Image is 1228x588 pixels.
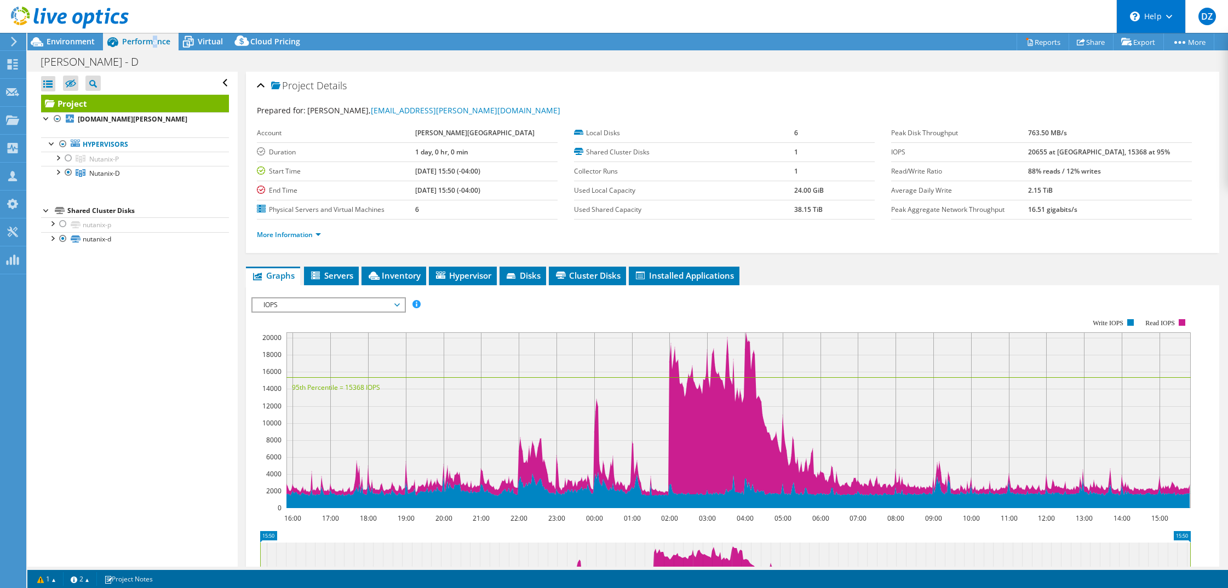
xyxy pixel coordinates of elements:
[1151,514,1168,523] text: 15:00
[47,36,95,47] span: Environment
[41,137,229,152] a: Hypervisors
[292,383,380,392] text: 95th Percentile = 15368 IOPS
[849,514,866,523] text: 07:00
[257,105,306,116] label: Prepared for:
[257,230,321,239] a: More Information
[309,270,353,281] span: Servers
[891,166,1028,177] label: Read/Write Ratio
[574,147,794,158] label: Shared Cluster Disks
[574,204,794,215] label: Used Shared Capacity
[278,503,282,512] text: 0
[1198,8,1216,25] span: DZ
[89,169,120,178] span: Nutanix-D
[96,572,160,586] a: Project Notes
[1028,147,1170,157] b: 20655 at [GEOGRAPHIC_DATA], 15368 at 95%
[623,514,640,523] text: 01:00
[41,152,229,166] a: Nutanix-P
[41,217,229,232] a: nutanix-p
[586,514,602,523] text: 00:00
[1130,11,1140,21] svg: \n
[63,572,97,586] a: 2
[634,270,734,281] span: Installed Applications
[435,514,452,523] text: 20:00
[30,572,64,586] a: 1
[262,367,282,376] text: 16000
[661,514,678,523] text: 02:00
[266,435,282,445] text: 8000
[891,128,1028,139] label: Peak Disk Throughput
[812,514,829,523] text: 06:00
[397,514,414,523] text: 19:00
[415,186,480,195] b: [DATE] 15:50 (-04:00)
[262,384,282,393] text: 14000
[415,147,468,157] b: 1 day, 0 hr, 0 min
[371,105,560,116] a: [EMAIL_ADDRESS][PERSON_NAME][DOMAIN_NAME]
[1028,166,1101,176] b: 88% reads / 12% writes
[1145,319,1175,327] text: Read IOPS
[794,205,823,214] b: 38.15 TiB
[415,128,535,137] b: [PERSON_NAME][GEOGRAPHIC_DATA]
[266,452,282,462] text: 6000
[1028,128,1067,137] b: 763.50 MB/s
[41,232,229,246] a: nutanix-d
[794,186,824,195] b: 24.00 GiB
[1028,205,1077,214] b: 16.51 gigabits/s
[1017,33,1069,50] a: Reports
[1075,514,1092,523] text: 13:00
[41,95,229,112] a: Project
[510,514,527,523] text: 22:00
[41,112,229,126] a: [DOMAIN_NAME][PERSON_NAME]
[317,79,347,92] span: Details
[794,128,798,137] b: 6
[574,166,794,177] label: Collector Runs
[891,185,1028,196] label: Average Daily Write
[262,401,282,411] text: 12000
[284,514,301,523] text: 16:00
[1113,33,1164,50] a: Export
[122,36,170,47] span: Performance
[262,333,282,342] text: 20000
[1163,33,1214,50] a: More
[250,36,300,47] span: Cloud Pricing
[258,298,399,312] span: IOPS
[257,128,415,139] label: Account
[257,147,415,158] label: Duration
[505,270,541,281] span: Disks
[891,204,1028,215] label: Peak Aggregate Network Throughput
[266,469,282,479] text: 4000
[359,514,376,523] text: 18:00
[367,270,421,281] span: Inventory
[415,166,480,176] b: [DATE] 15:50 (-04:00)
[262,350,282,359] text: 18000
[774,514,791,523] text: 05:00
[307,105,560,116] span: [PERSON_NAME],
[41,166,229,180] a: Nutanix-D
[698,514,715,523] text: 03:00
[574,185,794,196] label: Used Local Capacity
[574,128,794,139] label: Local Disks
[266,486,282,495] text: 2000
[434,270,491,281] span: Hypervisor
[1069,33,1114,50] a: Share
[257,185,415,196] label: End Time
[262,418,282,428] text: 10000
[548,514,565,523] text: 23:00
[67,204,229,217] div: Shared Cluster Disks
[1093,319,1123,327] text: Write IOPS
[925,514,942,523] text: 09:00
[794,166,798,176] b: 1
[78,114,187,124] b: [DOMAIN_NAME][PERSON_NAME]
[1037,514,1054,523] text: 12:00
[794,147,798,157] b: 1
[1000,514,1017,523] text: 11:00
[736,514,753,523] text: 04:00
[887,514,904,523] text: 08:00
[1028,186,1053,195] b: 2.15 TiB
[257,166,415,177] label: Start Time
[198,36,223,47] span: Virtual
[472,514,489,523] text: 21:00
[962,514,979,523] text: 10:00
[251,270,295,281] span: Graphs
[257,204,415,215] label: Physical Servers and Virtual Machines
[36,56,156,68] h1: [PERSON_NAME] - D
